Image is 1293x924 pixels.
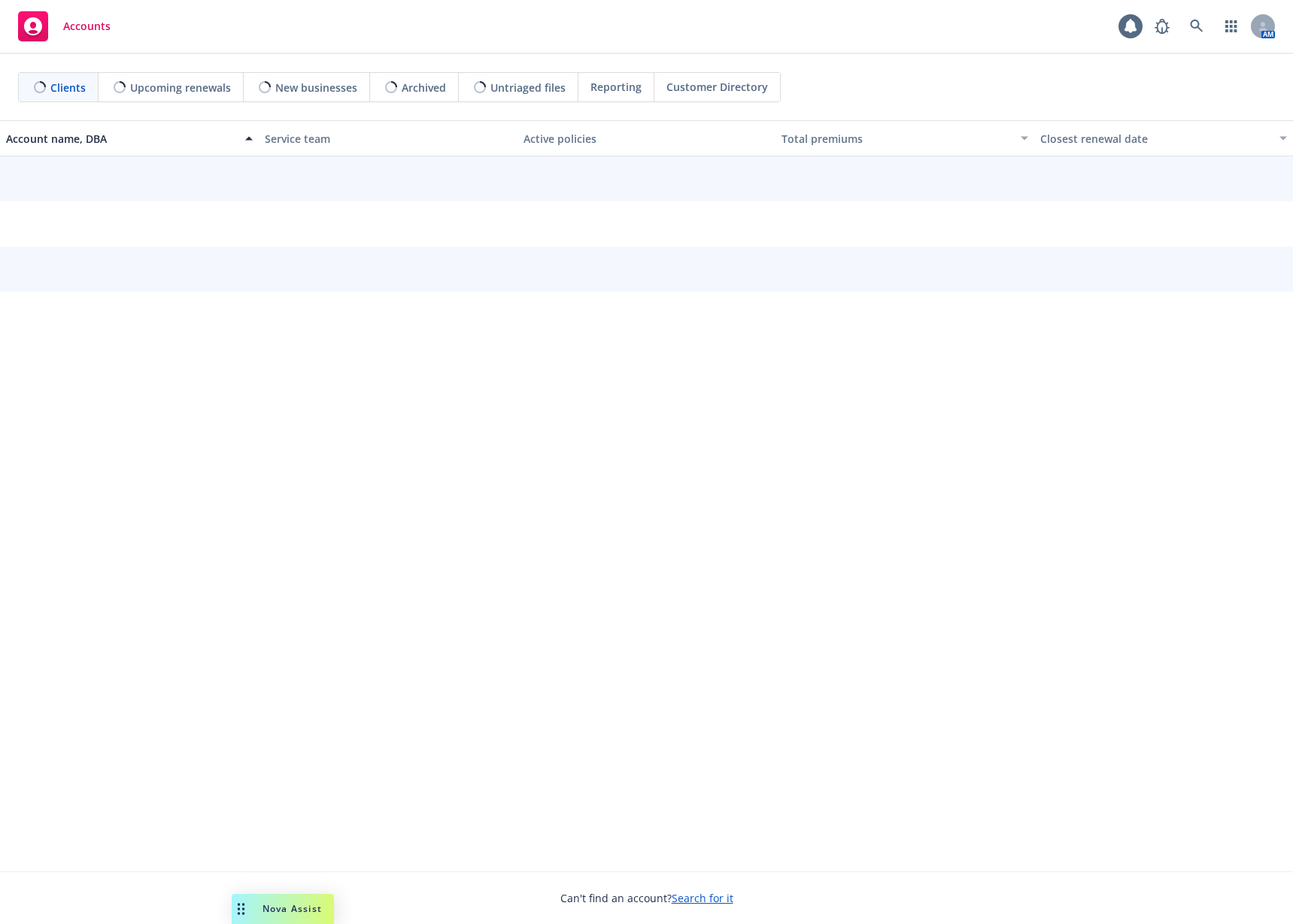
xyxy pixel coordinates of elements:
span: Customer Directory [666,79,768,95]
div: Account name, DBA [6,131,236,147]
div: Active policies [524,131,770,147]
div: Service team [265,131,511,147]
span: Clients [50,80,86,95]
button: Active policies [518,120,776,156]
span: New businesses [275,80,357,95]
span: Upcoming renewals [130,80,231,95]
a: Switch app [1216,11,1246,41]
span: Archived [402,80,446,95]
button: Total premiums [775,120,1034,156]
span: Untriaged files [490,80,566,95]
a: Search for it [672,891,733,905]
a: Accounts [12,5,117,47]
button: Nova Assist [232,894,334,924]
a: Search [1182,11,1212,41]
span: Can't find an account? [560,890,733,906]
span: Accounts [63,20,111,32]
div: Closest renewal date [1040,131,1270,147]
button: Service team [259,120,518,156]
div: Drag to move [232,894,250,924]
button: Closest renewal date [1034,120,1293,156]
span: Reporting [590,79,642,95]
a: Report a Bug [1147,11,1177,41]
span: Nova Assist [263,902,322,915]
div: Total premiums [782,131,1012,147]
